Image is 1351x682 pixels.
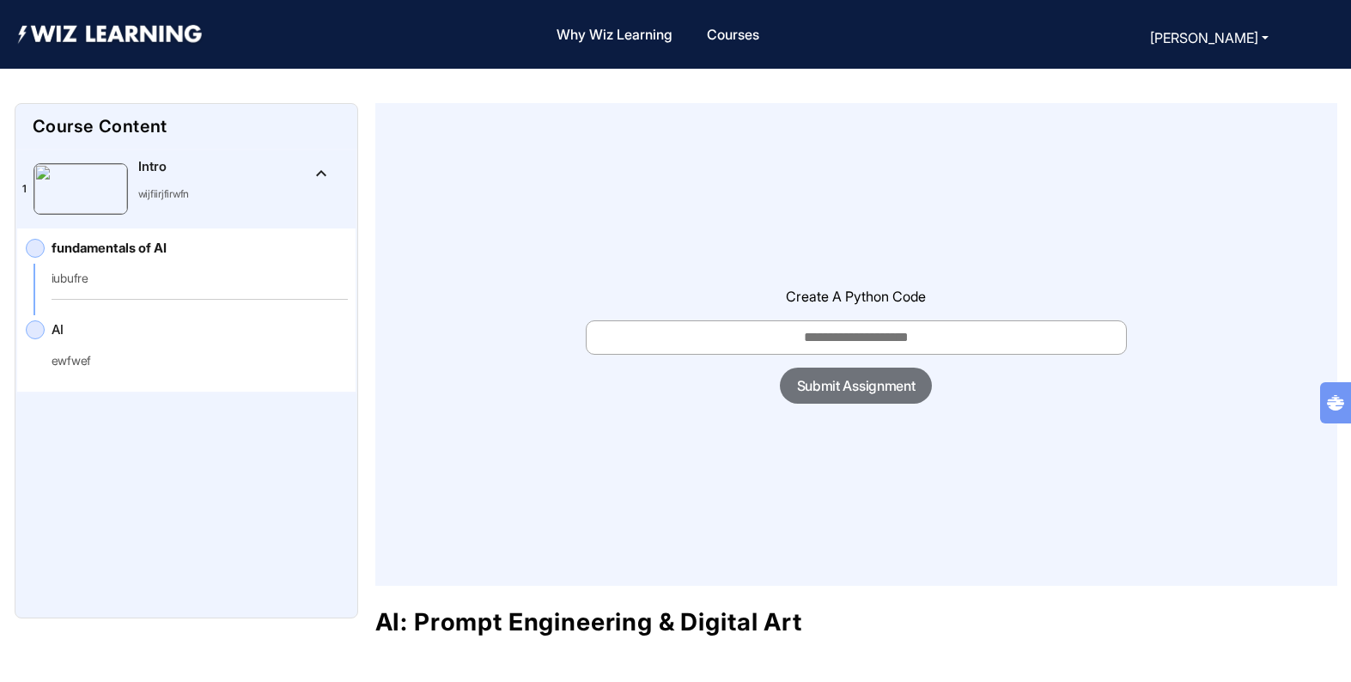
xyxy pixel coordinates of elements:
[311,163,332,184] mat-icon: keyboard_arrow_up
[1145,26,1274,50] button: [PERSON_NAME]
[780,368,933,404] button: Submit Assignment
[375,610,1337,634] p: AI: Prompt Engineering & Digital Art
[52,239,319,259] span: fundamentals of AI
[22,175,27,203] p: 1
[700,16,766,53] a: Courses
[138,187,190,201] p: wijfiirjfirwfn
[17,150,356,228] mat-tree-node: Toggle [object Object]Intro
[33,118,340,135] p: Course Content
[52,271,319,285] p: iubufre
[138,157,190,177] p: Intro
[304,155,338,189] button: Toggle [object Object]Intro
[52,354,319,368] p: ewfwef
[786,286,926,307] p: create a python code
[550,16,679,53] a: Why Wiz Learning
[52,320,319,340] span: AI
